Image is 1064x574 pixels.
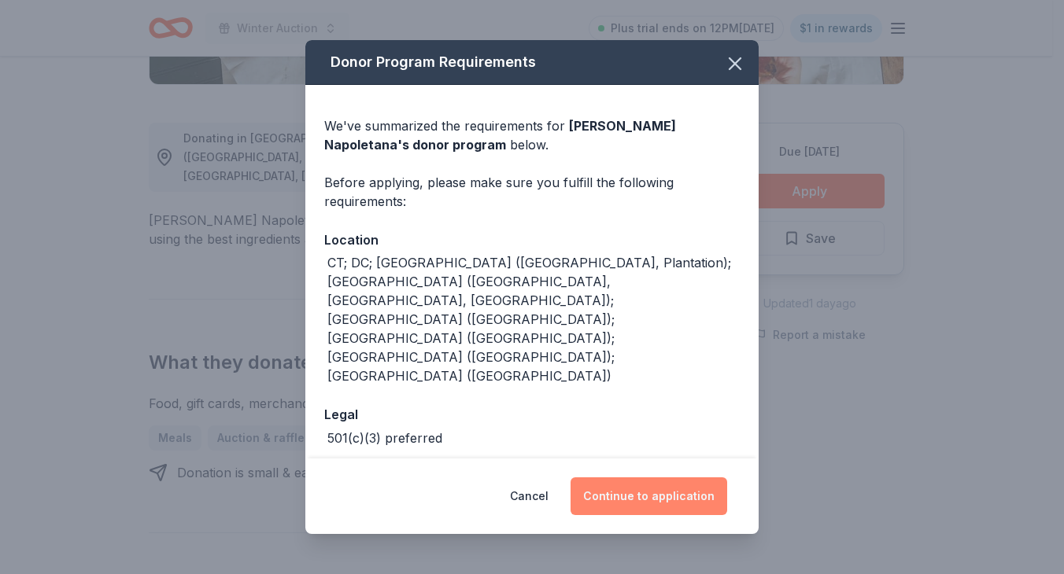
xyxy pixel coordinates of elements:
button: Continue to application [571,477,727,515]
div: Before applying, please make sure you fulfill the following requirements: [324,173,740,211]
div: Location [324,230,740,250]
button: Cancel [510,477,549,515]
div: Donor Program Requirements [305,40,759,85]
div: Legal [324,404,740,425]
div: 501(c)(3) preferred [327,429,442,447]
div: CT; DC; [GEOGRAPHIC_DATA] ([GEOGRAPHIC_DATA], Plantation); [GEOGRAPHIC_DATA] ([GEOGRAPHIC_DATA], ... [327,253,740,385]
div: We've summarized the requirements for below. [324,116,740,154]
